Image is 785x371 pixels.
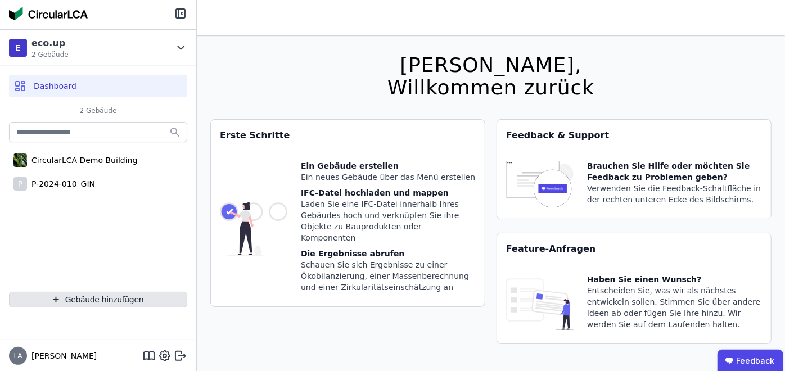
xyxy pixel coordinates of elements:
div: Willkommen zurück [387,76,594,99]
div: P [13,177,27,191]
div: CircularLCA Demo Building [27,155,137,166]
span: Dashboard [34,80,76,92]
div: Entscheiden Sie, was wir als nächstes entwickeln sollen. Stimmen Sie über andere Ideen ab oder fü... [587,285,762,330]
div: Erste Schritte [211,120,485,151]
div: Haben Sie einen Wunsch? [587,274,762,285]
span: LA [13,352,22,359]
div: P-2024-010_GIN [27,178,95,189]
div: Verwenden Sie die Feedback-Schaltfläche in der rechten unteren Ecke des Bildschirms. [587,183,762,205]
img: feature_request_tile-UiXE1qGU.svg [506,274,574,334]
img: CircularLCA Demo Building [13,151,27,169]
button: Gebäude hinzufügen [9,292,187,307]
div: Feedback & Support [497,120,771,151]
div: [PERSON_NAME], [387,54,594,76]
div: Brauchen Sie Hilfe oder möchten Sie Feedback zu Problemen geben? [587,160,762,183]
div: eco.up [31,37,69,50]
div: Laden Sie eine IFC-Datei innerhalb Ihres Gebäudes hoch und verknüpfen Sie ihre Objekte zu Bauprod... [301,198,476,243]
span: [PERSON_NAME] [27,350,97,361]
div: E [9,39,27,57]
span: 2 Gebäude [31,50,69,59]
img: Concular [9,7,88,20]
div: Die Ergebnisse abrufen [301,248,476,259]
div: IFC-Datei hochladen und mappen [301,187,476,198]
div: Ein Gebäude erstellen [301,160,476,171]
div: Schauen Sie sich Ergebnisse zu einer Ökobilanzierung, einer Massenberechnung und einer Zirkularit... [301,259,476,293]
img: getting_started_tile-DrF_GRSv.svg [220,160,287,297]
div: Feature-Anfragen [497,233,771,265]
div: Ein neues Gebäude über das Menü erstellen [301,171,476,183]
span: 2 Gebäude [69,106,128,115]
img: feedback-icon-HCTs5lye.svg [506,160,574,210]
